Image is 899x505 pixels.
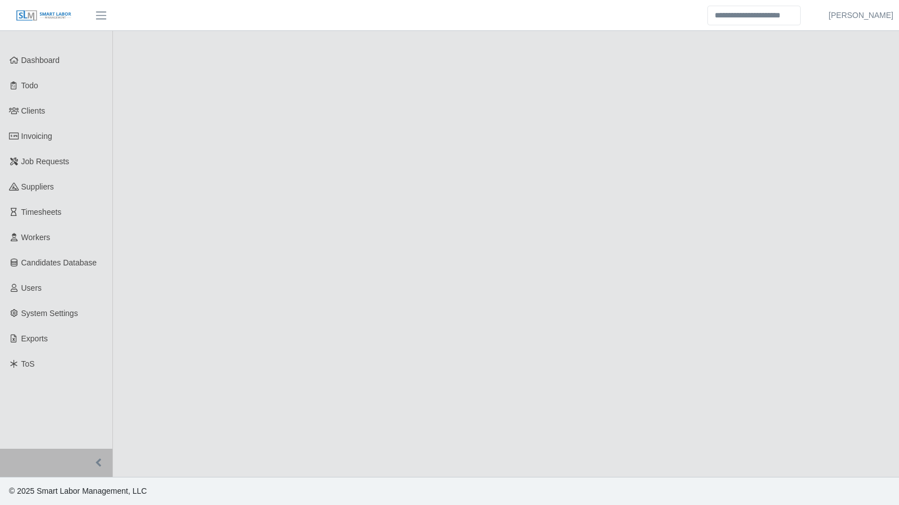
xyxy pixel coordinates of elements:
[21,56,60,65] span: Dashboard
[21,157,70,166] span: Job Requests
[21,309,78,318] span: System Settings
[21,283,42,292] span: Users
[829,10,893,21] a: [PERSON_NAME]
[21,359,35,368] span: ToS
[21,208,62,217] span: Timesheets
[16,10,72,22] img: SLM Logo
[21,258,97,267] span: Candidates Database
[21,106,46,115] span: Clients
[21,334,48,343] span: Exports
[707,6,801,25] input: Search
[9,486,147,495] span: © 2025 Smart Labor Management, LLC
[21,132,52,141] span: Invoicing
[21,233,51,242] span: Workers
[21,81,38,90] span: Todo
[21,182,54,191] span: Suppliers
